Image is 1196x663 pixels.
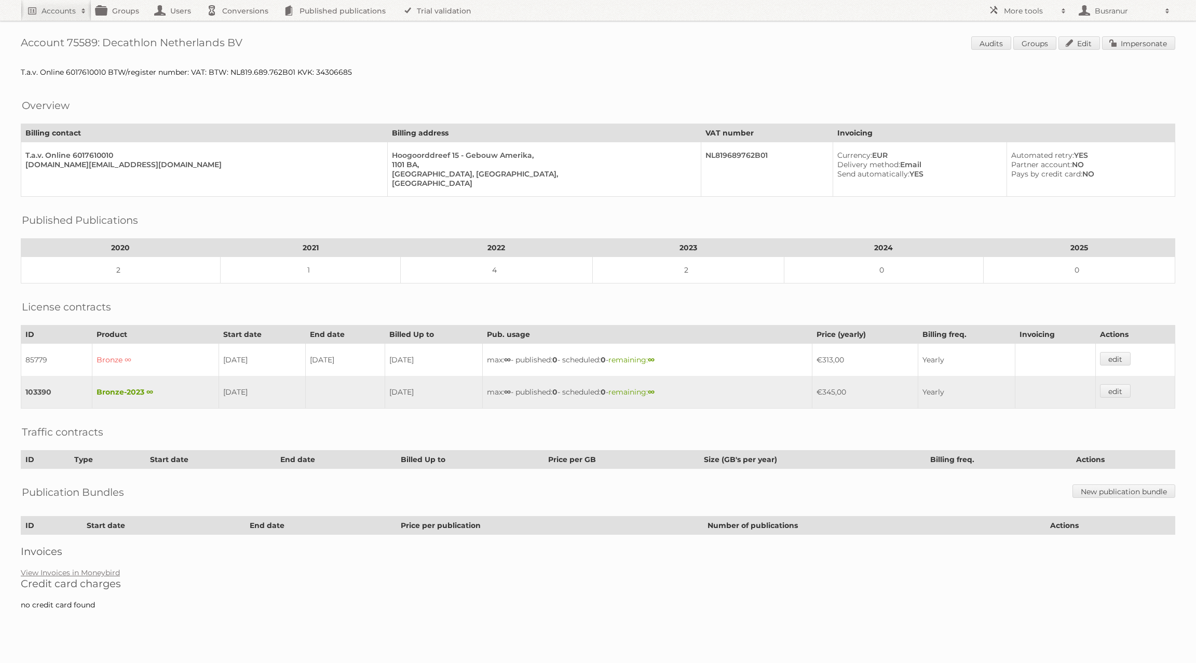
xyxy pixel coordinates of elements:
[305,326,385,344] th: End date
[784,239,983,257] th: 2024
[983,239,1175,257] th: 2025
[276,451,396,469] th: End date
[219,376,305,409] td: [DATE]
[21,568,120,577] a: View Invoices in Moneybird
[1072,451,1175,469] th: Actions
[784,257,983,283] td: 0
[25,151,379,160] div: T.a.v. Online 6017610010
[385,326,482,344] th: Billed Up to
[837,169,909,179] span: Send automatically:
[21,239,221,257] th: 2020
[145,451,276,469] th: Start date
[92,376,219,409] td: Bronze-2023 ∞
[1011,160,1072,169] span: Partner account:
[21,257,221,283] td: 2
[504,355,511,364] strong: ∞
[21,326,92,344] th: ID
[219,326,305,344] th: Start date
[392,160,692,169] div: 1101 BA,
[926,451,1072,469] th: Billing freq.
[1046,517,1175,535] th: Actions
[648,355,655,364] strong: ∞
[21,517,83,535] th: ID
[401,239,592,257] th: 2022
[482,326,812,344] th: Pub. usage
[385,344,482,376] td: [DATE]
[396,451,543,469] th: Billed Up to
[21,577,1175,590] h2: Credit card charges
[401,257,592,283] td: 4
[1100,384,1131,398] a: edit
[1011,169,1166,179] div: NO
[592,239,784,257] th: 2023
[837,151,872,160] span: Currency:
[21,545,1175,558] h2: Invoices
[1011,160,1166,169] div: NO
[552,387,558,397] strong: 0
[971,36,1011,50] a: Audits
[601,355,606,364] strong: 0
[482,376,812,409] td: max: - published: - scheduled: -
[1015,326,1095,344] th: Invoicing
[70,451,145,469] th: Type
[21,36,1175,52] h1: Account 75589: Decathlon Netherlands BV
[1004,6,1056,16] h2: More tools
[833,124,1175,142] th: Invoicing
[21,344,92,376] td: 85779
[1092,6,1160,16] h2: Busranur
[392,179,692,188] div: [GEOGRAPHIC_DATA]
[1102,36,1175,50] a: Impersonate
[983,257,1175,283] td: 0
[837,160,900,169] span: Delivery method:
[608,387,655,397] span: remaining:
[1058,36,1100,50] a: Edit
[837,160,998,169] div: Email
[21,451,70,469] th: ID
[504,387,511,397] strong: ∞
[396,517,703,535] th: Price per publication
[918,376,1015,409] td: Yearly
[701,142,833,197] td: NL819689762B01
[703,517,1045,535] th: Number of publications
[92,344,219,376] td: Bronze ∞
[918,326,1015,344] th: Billing freq.
[608,355,655,364] span: remaining:
[1072,484,1175,498] a: New publication bundle
[22,299,111,315] h2: License contracts
[1095,326,1175,344] th: Actions
[220,257,401,283] td: 1
[385,376,482,409] td: [DATE]
[812,344,918,376] td: €313,00
[21,376,92,409] td: 103390
[305,344,385,376] td: [DATE]
[1011,151,1166,160] div: YES
[837,169,998,179] div: YES
[601,387,606,397] strong: 0
[1011,151,1074,160] span: Automated retry:
[82,517,246,535] th: Start date
[92,326,219,344] th: Product
[1100,352,1131,366] a: edit
[1011,169,1082,179] span: Pays by credit card:
[21,67,1175,77] div: T.a.v. Online 6017610010 BTW/register number: VAT: BTW: NL819.689.762B01 KVK: 34306685
[812,326,918,344] th: Price (yearly)
[812,376,918,409] td: €345,00
[1013,36,1056,50] a: Groups
[392,169,692,179] div: [GEOGRAPHIC_DATA], [GEOGRAPHIC_DATA],
[648,387,655,397] strong: ∞
[701,124,833,142] th: VAT number
[700,451,926,469] th: Size (GB's per year)
[837,151,998,160] div: EUR
[592,257,784,283] td: 2
[387,124,701,142] th: Billing address
[22,424,103,440] h2: Traffic contracts
[22,484,124,500] h2: Publication Bundles
[392,151,692,160] div: Hoogoorddreef 15 - Gebouw Amerika,
[42,6,76,16] h2: Accounts
[918,344,1015,376] td: Yearly
[22,212,138,228] h2: Published Publications
[543,451,700,469] th: Price per GB
[482,344,812,376] td: max: - published: - scheduled: -
[22,98,70,113] h2: Overview
[21,124,388,142] th: Billing contact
